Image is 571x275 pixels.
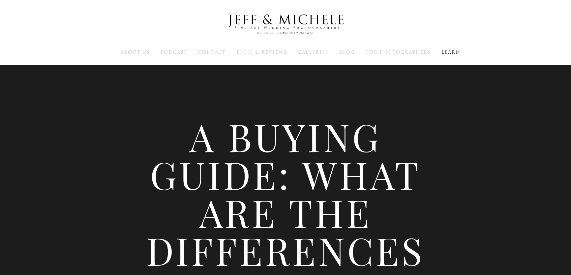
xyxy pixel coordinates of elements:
a: Press & Reviews [237,49,287,55]
img: Louisville Wedding Photographers - Jeff & Michele Wedding Photographers [220,8,351,41]
a: Podcast [161,49,187,55]
a: About Us [121,49,150,55]
a: Contact [198,49,226,55]
a: Learn [441,49,460,55]
a: Galleries [298,49,328,55]
a: For Photographers [366,49,431,55]
a: Blog [339,49,355,55]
